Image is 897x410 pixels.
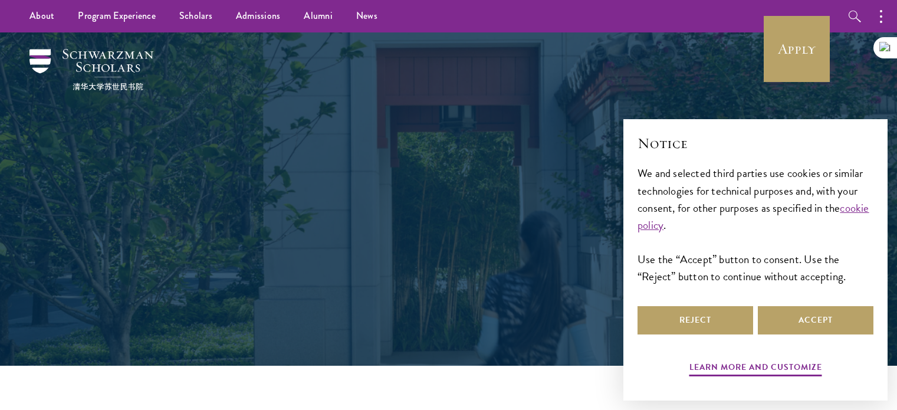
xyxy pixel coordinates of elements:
img: Schwarzman Scholars [29,49,153,90]
h2: Notice [638,133,873,153]
button: Accept [758,306,873,334]
button: Reject [638,306,753,334]
button: Learn more and customize [689,360,822,378]
a: cookie policy [638,199,869,234]
a: Apply [764,16,830,82]
div: We and selected third parties use cookies or similar technologies for technical purposes and, wit... [638,165,873,284]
